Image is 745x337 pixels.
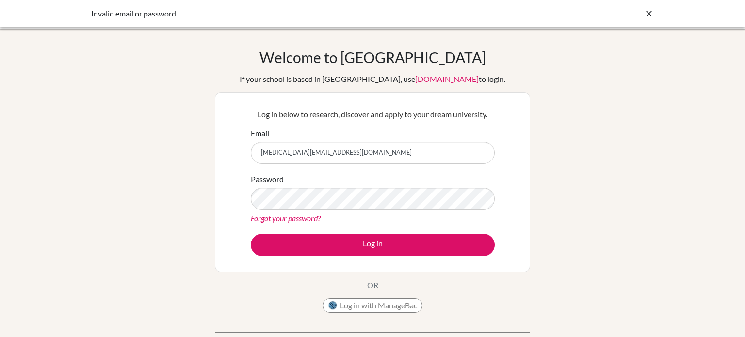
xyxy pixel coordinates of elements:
div: Invalid email or password. [91,8,508,19]
p: OR [367,279,378,291]
p: Log in below to research, discover and apply to your dream university. [251,109,495,120]
label: Email [251,128,269,139]
a: [DOMAIN_NAME] [415,74,479,83]
button: Log in with ManageBac [323,298,422,313]
button: Log in [251,234,495,256]
div: If your school is based in [GEOGRAPHIC_DATA], use to login. [240,73,505,85]
h1: Welcome to [GEOGRAPHIC_DATA] [259,48,486,66]
label: Password [251,174,284,185]
a: Forgot your password? [251,213,321,223]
